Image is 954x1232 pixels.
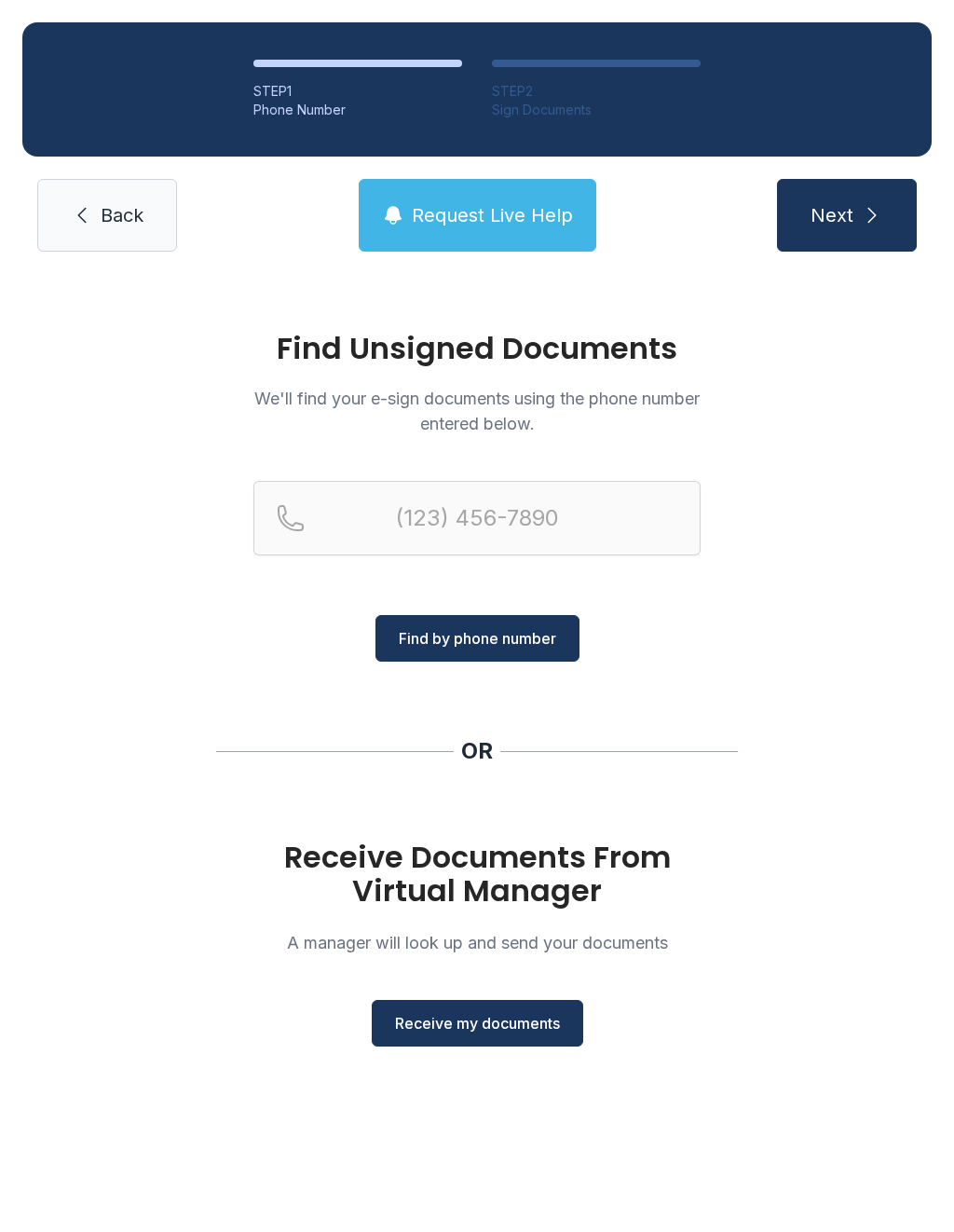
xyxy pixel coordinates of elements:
input: Reservation phone number [253,481,701,555]
p: We'll find your e-sign documents using the phone number entered below. [253,386,701,436]
div: STEP 1 [253,82,462,101]
div: OR [461,736,493,766]
div: Phone Number [253,101,462,119]
span: Find by phone number [399,627,556,650]
p: A manager will look up and send your documents [253,930,701,955]
h1: Receive Documents From Virtual Manager [253,841,701,908]
div: Sign Documents [492,101,701,119]
span: Back [101,202,143,228]
span: Receive my documents [395,1012,560,1034]
span: Request Live Help [412,202,573,228]
h1: Find Unsigned Documents [253,334,701,363]
div: STEP 2 [492,82,701,101]
span: Next [811,202,853,228]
